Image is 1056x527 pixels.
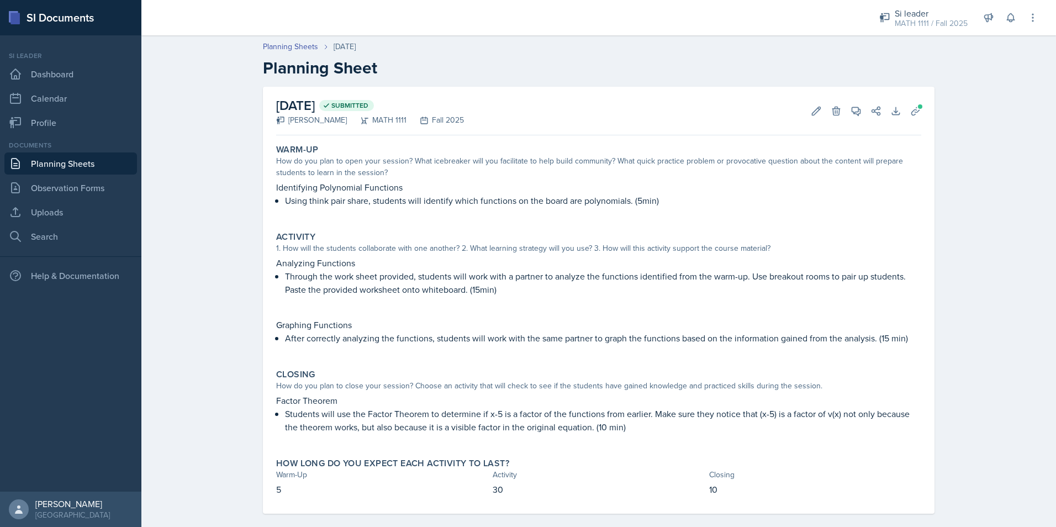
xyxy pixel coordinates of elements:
div: Closing [709,469,921,481]
a: Calendar [4,87,137,109]
div: [PERSON_NAME] [35,498,110,509]
p: After correctly analyzing the functions, students will work with the same partner to graph the fu... [285,331,921,345]
div: Activity [493,469,705,481]
a: Profile [4,112,137,134]
div: [DATE] [334,41,356,52]
div: Warm-Up [276,469,488,481]
a: Search [4,225,137,247]
a: Observation Forms [4,177,137,199]
p: Factor Theorem [276,394,921,407]
div: MATH 1111 / Fall 2025 [895,18,968,29]
a: Dashboard [4,63,137,85]
label: Closing [276,369,315,380]
p: 5 [276,483,488,496]
div: 1. How will the students collaborate with one another? 2. What learning strategy will you use? 3.... [276,243,921,254]
label: Activity [276,231,315,243]
a: Planning Sheets [263,41,318,52]
div: MATH 1111 [347,114,406,126]
div: Si leader [895,7,968,20]
p: 10 [709,483,921,496]
p: Using think pair share, students will identify which functions on the board are polynomials. (5min) [285,194,921,207]
h2: [DATE] [276,96,464,115]
p: Analyzing Functions [276,256,921,270]
label: How long do you expect each activity to last? [276,458,509,469]
span: Submitted [331,101,368,110]
a: Uploads [4,201,137,223]
p: Through the work sheet provided, students will work with a partner to analyze the functions ident... [285,270,921,296]
div: Help & Documentation [4,265,137,287]
p: Identifying Polynomial Functions [276,181,921,194]
a: Planning Sheets [4,152,137,175]
div: [PERSON_NAME] [276,114,347,126]
div: Documents [4,140,137,150]
h2: Planning Sheet [263,58,934,78]
div: [GEOGRAPHIC_DATA] [35,509,110,520]
div: How do you plan to close your session? Choose an activity that will check to see if the students ... [276,380,921,392]
p: Students will use the Factor Theorem to determine if x-5 is a factor of the functions from earlie... [285,407,921,434]
div: Si leader [4,51,137,61]
p: 30 [493,483,705,496]
div: Fall 2025 [406,114,464,126]
div: How do you plan to open your session? What icebreaker will you facilitate to help build community... [276,155,921,178]
p: Graphing Functions [276,318,921,331]
label: Warm-Up [276,144,319,155]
